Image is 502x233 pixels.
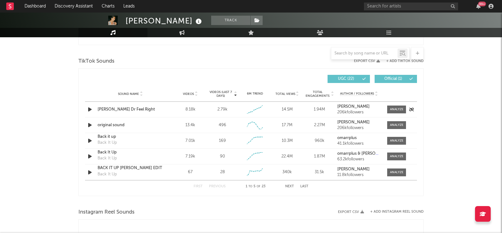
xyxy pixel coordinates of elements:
[337,152,381,156] a: omarrplus & [PERSON_NAME]
[217,106,227,113] div: 2.79k
[220,169,225,175] div: 28
[370,210,424,214] button: + Add Instagram Reel Sound
[337,142,381,146] div: 41.1k followers
[331,51,398,56] input: Search by song name or URL
[337,136,381,140] a: omarrplus
[176,169,205,175] div: 67
[305,106,334,113] div: 1.94M
[176,106,205,113] div: 8.18k
[208,90,233,98] span: Videos (last 7 days)
[98,165,163,171] a: BACK IT UP [PERSON_NAME] EDIT
[305,138,334,144] div: 960k
[273,106,302,113] div: 14.5M
[305,153,334,160] div: 1.87M
[219,122,226,128] div: 496
[273,169,302,175] div: 340k
[248,185,252,188] span: to
[380,60,424,63] button: + Add TikTok Sound
[273,122,302,128] div: 17.7M
[337,157,381,162] div: 63.2k followers
[337,167,381,172] a: [PERSON_NAME]
[98,149,163,156] a: Back It Up
[337,105,381,109] a: [PERSON_NAME]
[78,209,135,216] span: Instagram Reel Sounds
[337,110,381,115] div: 206k followers
[337,120,370,124] strong: [PERSON_NAME]
[337,167,370,171] strong: [PERSON_NAME]
[386,60,424,63] button: + Add TikTok Sound
[364,3,458,10] input: Search for artists
[328,75,370,83] button: UGC(22)
[476,4,481,9] button: 99+
[375,75,417,83] button: Official(1)
[364,210,424,214] div: + Add Instagram Reel Sound
[338,210,364,214] button: Export CSV
[305,169,334,175] div: 31.5k
[176,138,205,144] div: 7.01k
[78,58,115,65] span: TikTok Sounds
[211,16,250,25] button: Track
[98,122,163,128] a: original sound
[98,140,117,146] div: Back It Up
[300,185,308,188] button: Last
[257,185,260,188] span: of
[305,90,330,98] span: Total Engagements
[238,183,273,190] div: 1 5 23
[220,153,225,160] div: 90
[337,152,394,156] strong: omarrplus & [PERSON_NAME]
[337,173,381,177] div: 11.8k followers
[379,77,408,81] span: Official ( 1 )
[354,59,380,63] button: Export CSV
[337,136,357,140] strong: omarrplus
[332,77,360,81] span: UGC ( 22 )
[337,120,381,125] a: [PERSON_NAME]
[98,155,117,162] div: Back It Up
[98,106,163,113] a: [PERSON_NAME] Dr Feel Right
[98,171,117,178] div: Back It Up
[240,91,270,96] div: 6M Trend
[176,122,205,128] div: 13.4k
[305,122,334,128] div: 2.27M
[176,153,205,160] div: 7.19k
[273,138,302,144] div: 10.3M
[219,138,226,144] div: 169
[273,153,302,160] div: 22.4M
[118,92,139,96] span: Sound Name
[285,185,294,188] button: Next
[275,92,295,96] span: Total Views
[337,126,381,130] div: 206k followers
[478,2,486,6] div: 99 +
[98,134,163,140] a: Back it up
[209,185,226,188] button: Previous
[194,185,203,188] button: First
[340,92,374,96] span: Author / Followers
[337,105,370,109] strong: [PERSON_NAME]
[125,16,203,26] div: [PERSON_NAME]
[183,92,194,96] span: Videos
